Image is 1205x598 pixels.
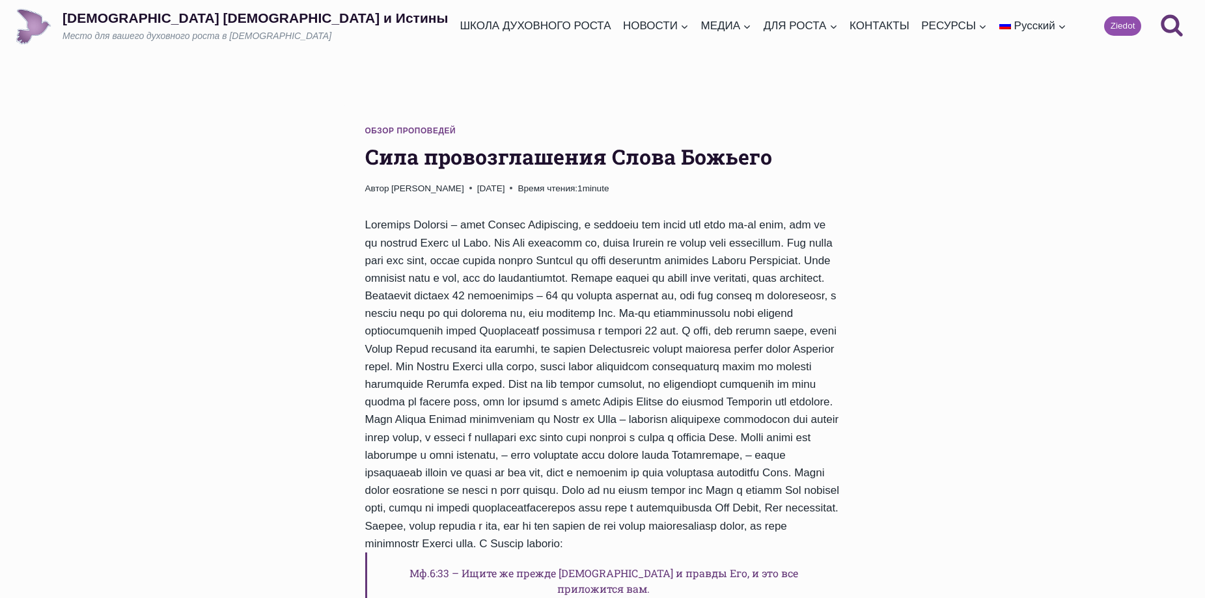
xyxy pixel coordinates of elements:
[764,17,838,34] span: ДЛЯ РОСТА
[1014,20,1055,32] span: Русский
[365,126,456,135] a: Обзор проповедей
[583,183,609,193] span: minute
[62,10,448,26] p: [DEMOGRAPHIC_DATA] [DEMOGRAPHIC_DATA] и Истины
[921,17,987,34] span: РЕСУРСЫ
[701,17,752,34] span: МЕДИА
[623,17,689,34] span: НОВОСТИ
[16,8,448,44] a: [DEMOGRAPHIC_DATA] [DEMOGRAPHIC_DATA] и ИстиныМесто для вашего духовного роста в [DEMOGRAPHIC_DATA]
[16,8,51,44] img: Draudze Gars un Patiesība
[391,183,464,193] a: [PERSON_NAME]
[62,30,448,43] p: Место для вашего духовного роста в [DEMOGRAPHIC_DATA]
[365,182,389,196] span: Автор
[1104,16,1141,36] a: Ziedot
[1154,8,1189,44] button: Показать форму поиска
[518,183,577,193] span: Время чтения:
[518,182,609,196] span: 1
[477,182,505,196] time: [DATE]
[365,141,840,172] h1: Сила провозглашения Слова Божьего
